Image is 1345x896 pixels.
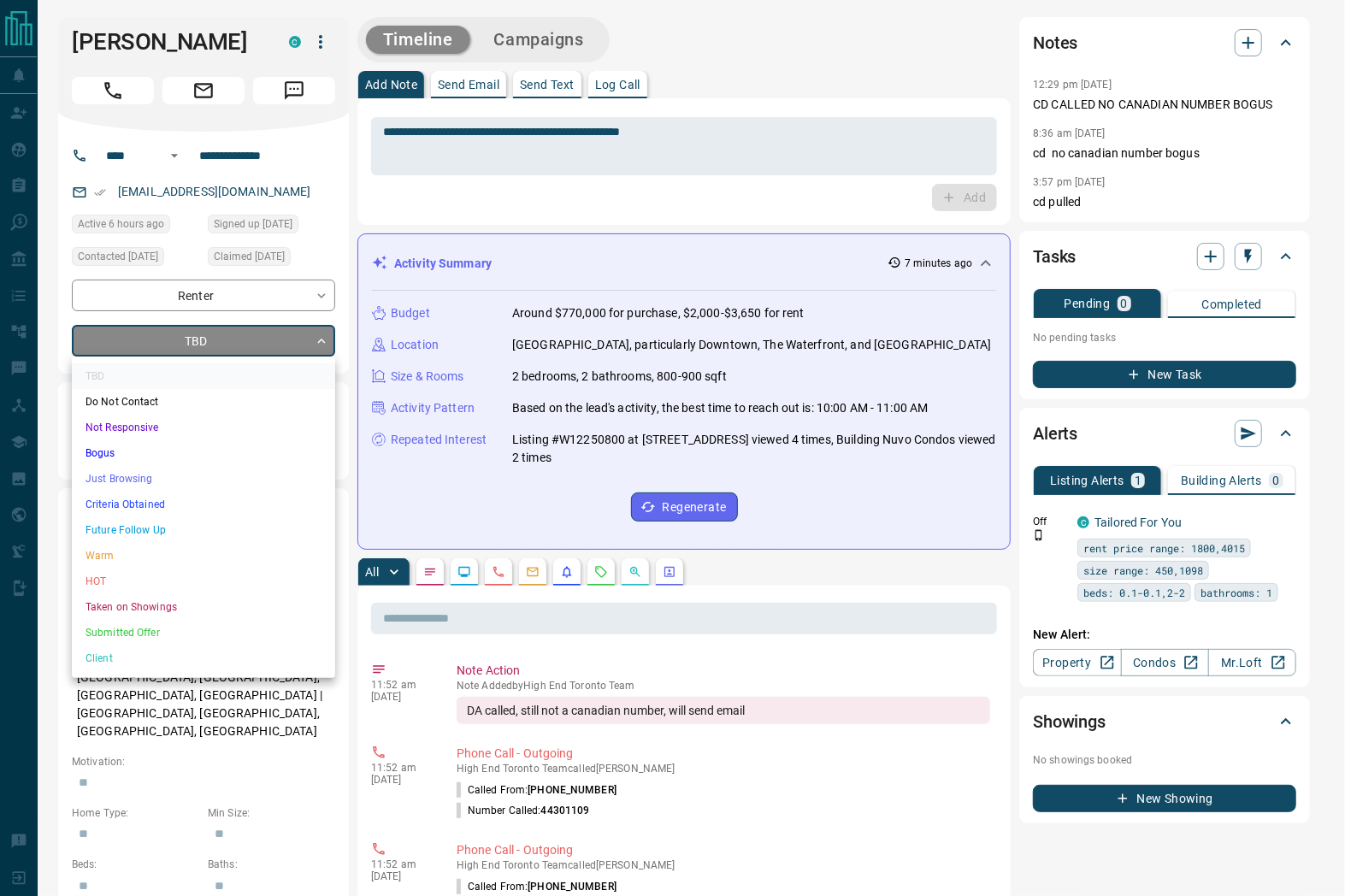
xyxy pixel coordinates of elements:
li: Submitted Offer [72,620,335,645]
li: Future Follow Up [72,517,335,543]
li: HOT [72,569,335,594]
li: Client [72,645,335,671]
li: Not Responsive [72,415,335,440]
li: Taken on Showings [72,594,335,620]
li: Warm [72,543,335,569]
li: Just Browsing [72,466,335,492]
li: Criteria Obtained [72,492,335,517]
li: Bogus [72,440,335,466]
li: Do Not Contact [72,389,335,415]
